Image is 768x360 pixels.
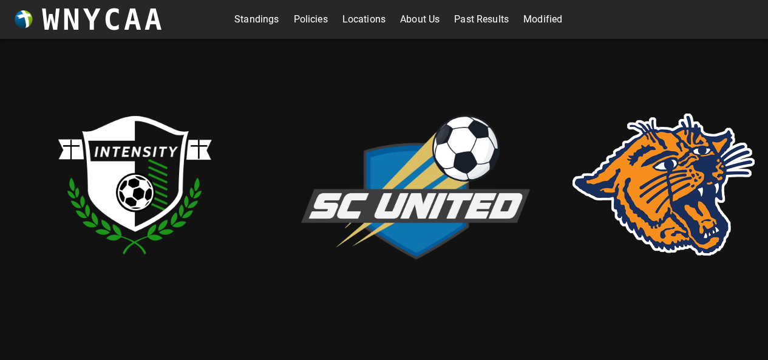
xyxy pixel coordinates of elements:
[400,10,440,29] a: About Us
[523,10,562,29] a: Modified
[293,102,536,268] img: scUnited.png
[42,2,165,36] h3: WNYCAA
[573,114,755,256] img: rsd.png
[342,10,386,29] a: Locations
[294,10,328,29] a: Policies
[234,10,279,29] a: Standings
[454,10,509,29] a: Past Results
[14,63,257,306] img: intensity.png
[15,10,33,29] img: wnycaaBall.png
